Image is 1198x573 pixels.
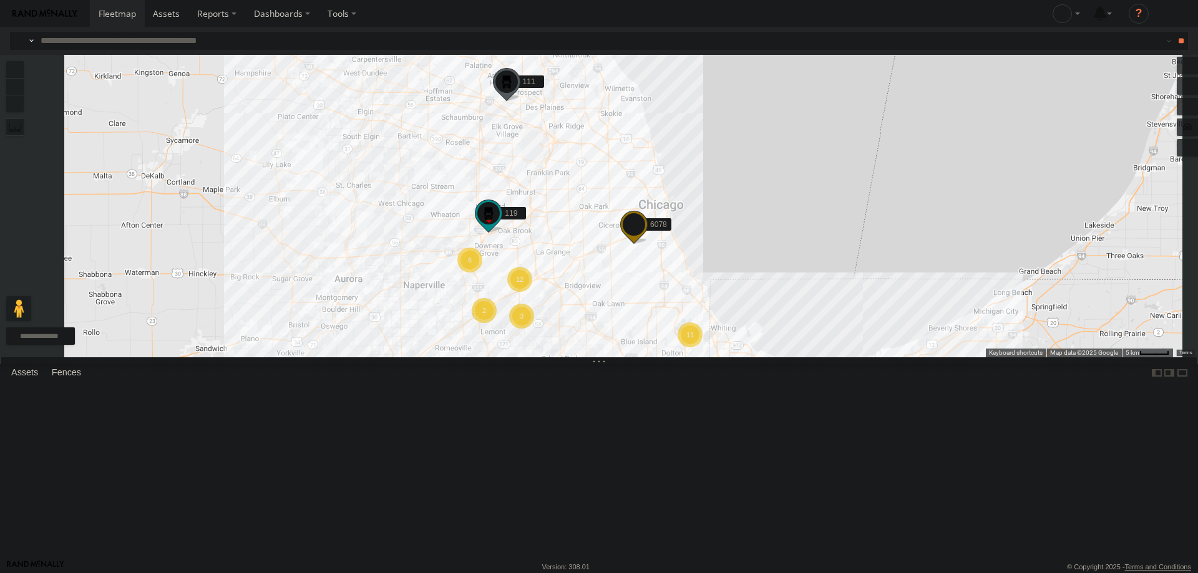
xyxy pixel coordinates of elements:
[6,61,24,78] button: Zoom in
[1050,349,1118,356] span: Map data ©2025 Google
[1176,364,1189,382] label: Hide Summary Table
[12,9,77,18] img: rand-logo.svg
[505,209,517,218] span: 119
[5,364,44,382] label: Assets
[1122,349,1173,357] button: Map Scale: 5 km per 44 pixels
[678,322,703,347] div: 11
[6,78,24,95] button: Zoom out
[989,349,1043,357] button: Keyboard shortcuts
[1147,32,1174,50] label: Search Filter Options
[6,296,31,321] button: Drag Pegman onto the map to open Street View
[1125,563,1191,571] a: Terms and Conditions
[1163,364,1176,382] label: Dock Summary Table to the Right
[650,220,667,229] span: 6078
[7,561,64,573] a: Visit our Website
[1067,563,1191,571] div: © Copyright 2025 -
[457,248,482,272] div: 6
[1151,364,1163,382] label: Dock Summary Table to the Left
[542,563,590,571] div: Version: 308.01
[472,298,497,323] div: 2
[509,304,534,329] div: 3
[26,32,36,50] label: Search Query
[6,118,24,136] label: Measure
[1177,139,1198,156] label: Map Settings
[1129,4,1149,24] i: ?
[1179,350,1192,355] a: Terms (opens in new tab)
[6,95,24,112] button: Zoom Home
[46,364,87,382] label: Fences
[1126,349,1139,356] span: 5 km
[507,267,532,292] div: 12
[523,77,535,86] span: 111
[1048,4,1084,23] div: Ed Pruneda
